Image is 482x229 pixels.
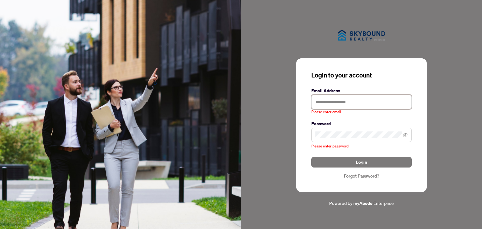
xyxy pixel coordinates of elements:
[356,157,367,167] span: Login
[311,120,412,127] label: Password
[311,144,349,148] span: Please enter password
[311,173,412,179] a: Forgot Password?
[353,200,372,207] a: myAbode
[311,71,412,80] h3: Login to your account
[373,200,394,206] span: Enterprise
[311,157,412,168] button: Login
[329,200,352,206] span: Powered by
[311,87,412,94] label: Email Address
[403,133,408,137] span: eye-invisible
[311,109,341,115] span: Please enter email
[330,22,393,48] img: ma-logo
